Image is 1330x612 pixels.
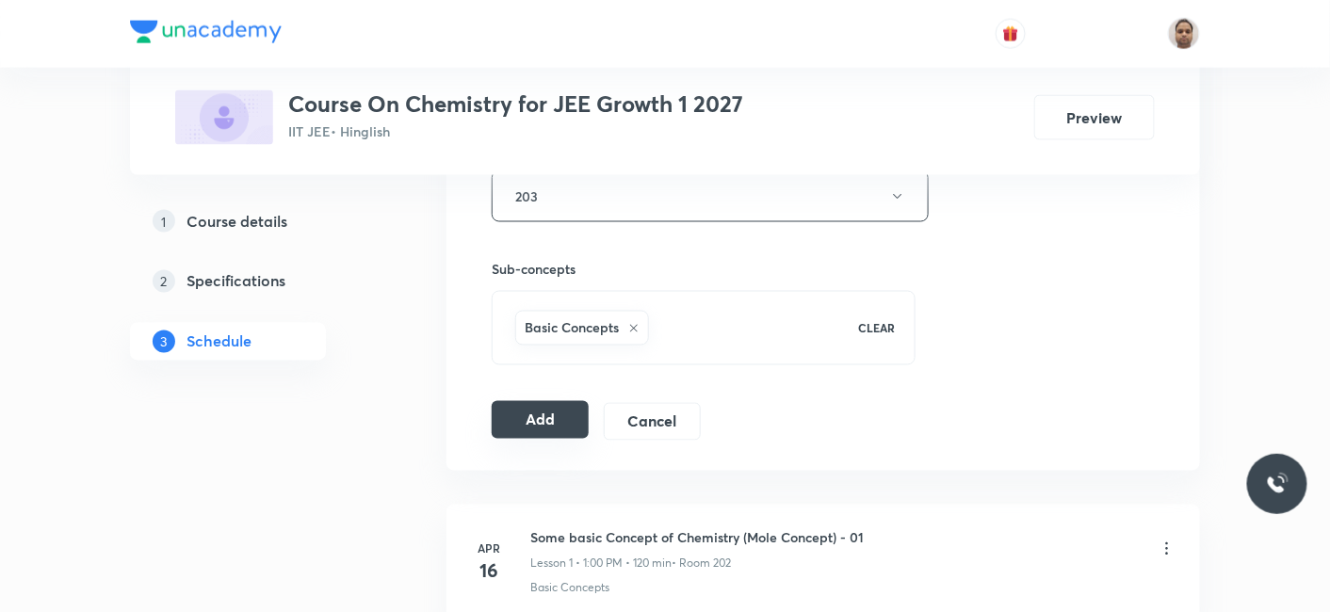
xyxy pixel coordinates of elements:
[604,403,701,441] button: Cancel
[859,320,896,337] p: CLEAR
[470,540,508,557] h6: Apr
[525,318,619,338] h6: Basic Concepts
[288,90,743,118] h3: Course On Chemistry for JEE Growth 1 2027
[175,90,273,145] img: 15FE24F0-70AC-437F-B8BF-D1BC5AEAFCD5_plus.png
[187,330,251,353] h5: Schedule
[130,202,386,240] a: 1Course details
[153,270,175,293] p: 2
[530,528,864,548] h6: Some basic Concept of Chemistry (Mole Concept) - 01
[1034,95,1155,140] button: Preview
[1168,18,1200,50] img: Shekhar Banerjee
[130,263,386,300] a: 2Specifications
[153,210,175,233] p: 1
[1266,473,1289,495] img: ttu
[996,19,1026,49] button: avatar
[187,270,285,293] h5: Specifications
[672,556,731,572] p: • Room 202
[492,170,929,222] button: 203
[530,580,609,597] p: Basic Concepts
[470,557,508,586] h4: 16
[130,21,282,48] a: Company Logo
[288,121,743,141] p: IIT JEE • Hinglish
[492,401,589,439] button: Add
[530,556,672,572] p: Lesson 1 • 1:00 PM • 120 min
[153,330,175,353] p: 3
[130,21,282,43] img: Company Logo
[492,260,916,280] h6: Sub-concepts
[1002,25,1019,42] img: avatar
[187,210,287,233] h5: Course details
